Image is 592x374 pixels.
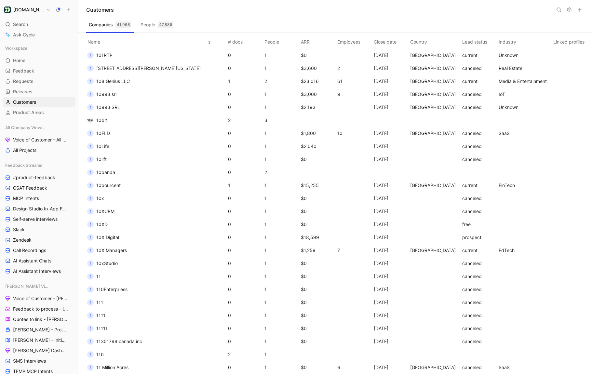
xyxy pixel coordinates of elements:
[300,127,336,140] td: $1,800
[372,153,409,166] td: [DATE]
[190,153,227,166] td: 0
[3,30,75,40] a: Ask Cycle
[87,52,94,59] div: 1
[372,309,409,322] td: [DATE]
[263,166,300,179] td: 2
[461,283,497,296] td: canceled
[372,322,409,335] td: [DATE]
[85,310,108,321] button: 11111
[227,49,263,62] td: 0
[409,75,461,88] td: [GEOGRAPHIC_DATA]
[227,88,263,101] td: 0
[85,193,106,204] button: 110x
[300,257,336,270] td: $0
[300,75,336,88] td: $23,016
[85,323,110,334] button: 111111
[372,257,409,270] td: [DATE]
[263,283,300,296] td: 1
[227,231,263,244] td: 0
[3,246,75,255] a: Call Recordings
[87,65,94,72] div: 1
[13,258,51,264] span: AI Assistant Chats
[13,78,34,85] span: Requests
[3,173,75,182] a: #product-feedback
[87,221,94,228] div: 1
[190,166,227,179] td: 0
[85,128,112,139] button: 110FLD
[85,284,130,295] button: 1110Enterpriess
[86,20,134,30] button: Companies
[87,104,94,111] div: 1
[190,322,227,335] td: 0
[13,109,44,116] span: Product Areas
[13,226,25,233] span: Slack
[85,219,110,230] button: 110XD
[190,101,227,114] td: 0
[300,153,336,166] td: $0
[372,244,409,257] td: [DATE]
[336,62,372,75] td: 2
[497,62,552,75] td: Real Estate
[263,62,300,75] td: 1
[336,75,372,88] td: 61
[263,49,300,62] td: 1
[85,349,106,360] button: 111b
[300,205,336,218] td: $0
[300,335,336,348] td: $0
[115,21,131,28] div: 41,968
[497,127,552,140] td: SaaS
[190,231,227,244] td: 0
[85,63,203,73] button: 1[STREET_ADDRESS][PERSON_NAME][US_STATE]
[300,270,336,283] td: $0
[85,167,117,178] button: 110panda
[85,258,120,269] button: 110xStudio
[87,143,94,150] div: 1
[13,137,67,143] span: Voice of Customer - All Areas
[461,335,497,348] td: canceled
[372,270,409,283] td: [DATE]
[372,62,409,75] td: [DATE]
[96,65,201,71] span: [STREET_ADDRESS][PERSON_NAME][US_STATE]
[190,127,227,140] td: 0
[300,140,336,153] td: $2,040
[96,234,119,240] span: 10X Digital
[13,31,35,39] span: Ask Cycle
[87,208,94,215] div: 1
[263,270,300,283] td: 1
[87,130,94,137] div: 1
[461,192,497,205] td: canceled
[300,88,336,101] td: $3,000
[87,182,94,189] div: 1
[227,101,263,114] td: 0
[190,348,227,361] td: 5
[85,232,121,243] button: 110X Digital
[87,299,94,306] div: 1
[227,127,263,140] td: 0
[372,88,409,101] td: [DATE]
[85,297,105,308] button: 1111
[5,283,49,289] span: [PERSON_NAME] Views
[13,88,33,95] span: Releases
[227,192,263,205] td: 0
[87,351,94,358] div: 1
[3,87,75,97] a: Releases
[227,309,263,322] td: 0
[96,143,109,149] span: 10Life
[96,169,115,175] span: 10panda
[85,206,117,217] button: 110XCRM
[227,283,263,296] td: 0
[85,50,115,60] button: 1101RTP
[96,326,108,331] span: 11111
[300,192,336,205] td: $0
[461,309,497,322] td: canceled
[13,185,47,191] span: CSAT Feedback
[138,20,176,30] button: People
[461,218,497,231] td: free
[461,296,497,309] td: canceled
[227,166,263,179] td: 0
[96,274,101,279] span: 11
[300,283,336,296] td: $0
[461,101,497,114] td: canceled
[96,247,127,253] span: 10X Managers
[227,140,263,153] td: 0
